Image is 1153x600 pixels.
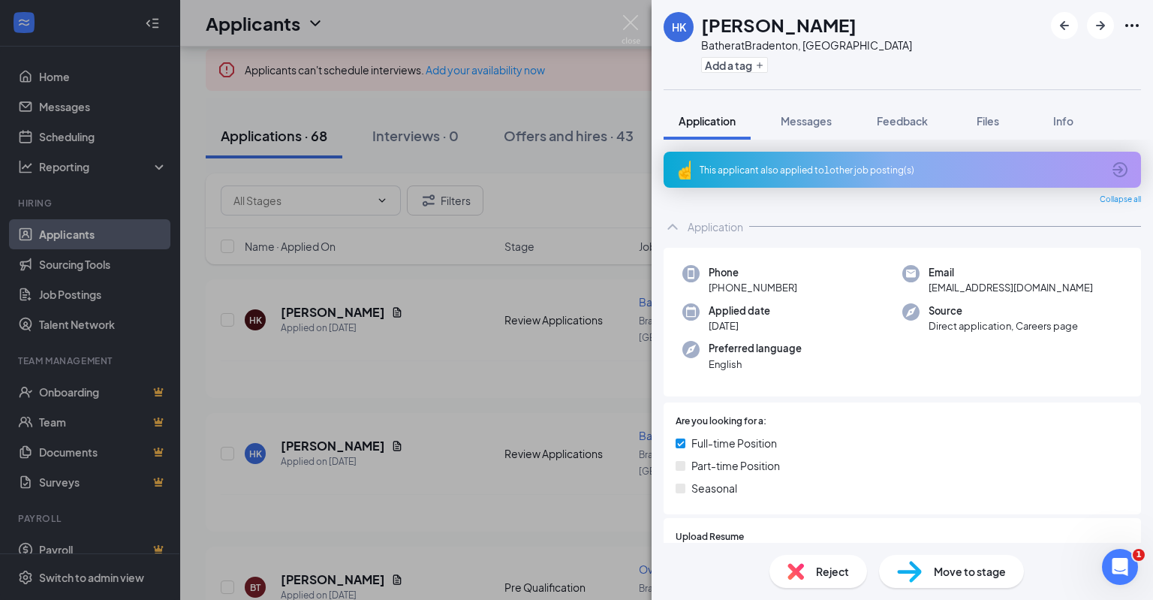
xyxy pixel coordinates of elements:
span: Application [679,114,736,128]
iframe: Intercom live chat [1102,549,1138,585]
span: 1 [1133,549,1145,561]
div: Bather at Bradenton, [GEOGRAPHIC_DATA] [701,38,912,53]
span: Upload Resume [676,530,744,544]
svg: ArrowCircle [1111,161,1129,179]
span: Part-time Position [691,457,780,474]
span: [PHONE_NUMBER] [709,280,797,295]
span: Email [929,265,1093,280]
span: Feedback [877,114,928,128]
span: [DATE] [709,318,770,333]
button: ArrowLeftNew [1051,12,1078,39]
span: Collapse all [1100,194,1141,206]
span: Direct application, Careers page [929,318,1078,333]
svg: ArrowLeftNew [1055,17,1073,35]
div: This applicant also applied to 1 other job posting(s) [700,164,1102,176]
span: Reject [816,563,849,580]
span: Preferred language [709,341,802,356]
svg: Plus [755,61,764,70]
span: Messages [781,114,832,128]
span: Move to stage [934,563,1006,580]
span: Full-time Position [691,435,777,451]
button: PlusAdd a tag [701,57,768,73]
svg: ArrowRight [1091,17,1109,35]
span: English [709,357,802,372]
span: Phone [709,265,797,280]
div: HK [672,20,686,35]
div: Application [688,219,743,234]
span: Info [1053,114,1073,128]
h1: [PERSON_NAME] [701,12,856,38]
span: Applied date [709,303,770,318]
svg: Ellipses [1123,17,1141,35]
span: Are you looking for a: [676,415,766,429]
button: ArrowRight [1087,12,1114,39]
span: [EMAIL_ADDRESS][DOMAIN_NAME] [929,280,1093,295]
span: Files [977,114,999,128]
span: Seasonal [691,480,737,496]
span: Source [929,303,1078,318]
svg: ChevronUp [664,218,682,236]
